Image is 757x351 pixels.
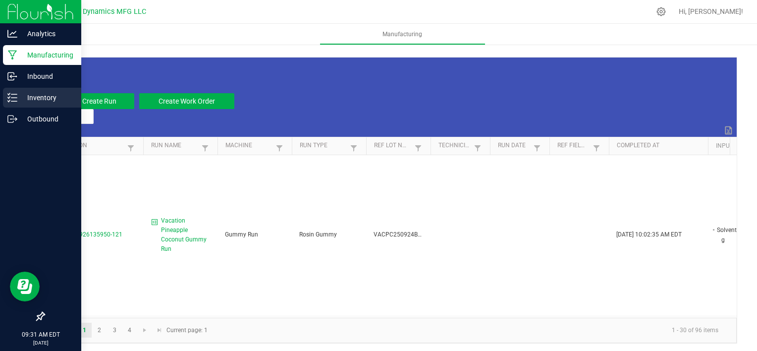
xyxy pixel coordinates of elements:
[470,140,486,157] a: Filter
[151,142,197,150] a: Run NameSortable
[122,323,137,338] a: Page 4
[7,29,17,39] inline-svg: Analytics
[271,140,288,157] a: Filter
[17,70,77,82] p: Inbound
[346,140,362,157] a: Filter
[156,326,163,334] span: Go to the last page
[64,93,134,109] button: Create Run
[17,49,77,61] p: Manufacturing
[7,50,17,60] inline-svg: Manufacturing
[52,142,122,150] a: ExtractionSortable
[410,140,427,157] a: Filter
[7,114,17,124] inline-svg: Outbound
[374,231,429,238] span: VACPC250924BULK
[197,140,214,157] a: Filter
[17,28,77,40] p: Analytics
[655,7,667,16] div: Manage settings
[529,140,545,157] a: Filter
[108,323,122,338] a: Page 3
[77,323,92,338] a: Page 1
[225,231,258,238] span: Gummy Run
[159,97,215,105] span: Create Work Order
[617,142,704,150] a: Completed AtSortable
[152,323,166,338] a: Go to the last page
[44,318,737,343] kendo-pager: Current page: 1
[4,330,77,339] p: 09:31 AM EDT
[17,113,77,125] p: Outbound
[679,7,743,15] span: Hi, [PERSON_NAME]!
[92,323,107,338] a: Page 2
[139,93,234,109] button: Create Work Order
[374,142,410,150] a: Ref Lot NumberSortable
[4,339,77,347] p: [DATE]
[82,97,116,105] span: Create Run
[10,272,40,301] iframe: Resource center
[161,216,210,254] span: Vacation Pineapple Coconut Gummy Run
[722,124,737,137] button: Export to Excel
[17,92,77,104] p: Inventory
[52,231,122,238] span: MP-20250926135950-121
[498,142,529,150] a: Run DateSortable
[7,93,17,103] inline-svg: Inventory
[214,322,726,339] kendo-pager-info: 1 - 30 of 96 items
[320,30,485,39] span: Manufacturing
[300,142,345,150] a: Run TypeSortable
[44,58,737,109] div: All Runs
[138,323,152,338] a: Go to the next page
[225,142,271,150] a: MachineSortable
[7,71,17,81] inline-svg: Inbound
[557,142,588,150] a: Ref Field 3Sortable
[141,326,149,334] span: Go to the next page
[123,140,139,157] a: Filter
[616,231,682,238] span: [DATE] 10:02:35 AM EDT
[589,140,605,157] a: Filter
[320,24,485,45] a: Manufacturing
[438,142,469,150] a: TechnicianSortable
[56,7,146,16] span: Modern Dynamics MFG LLC
[299,231,337,238] span: Rosin Gummy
